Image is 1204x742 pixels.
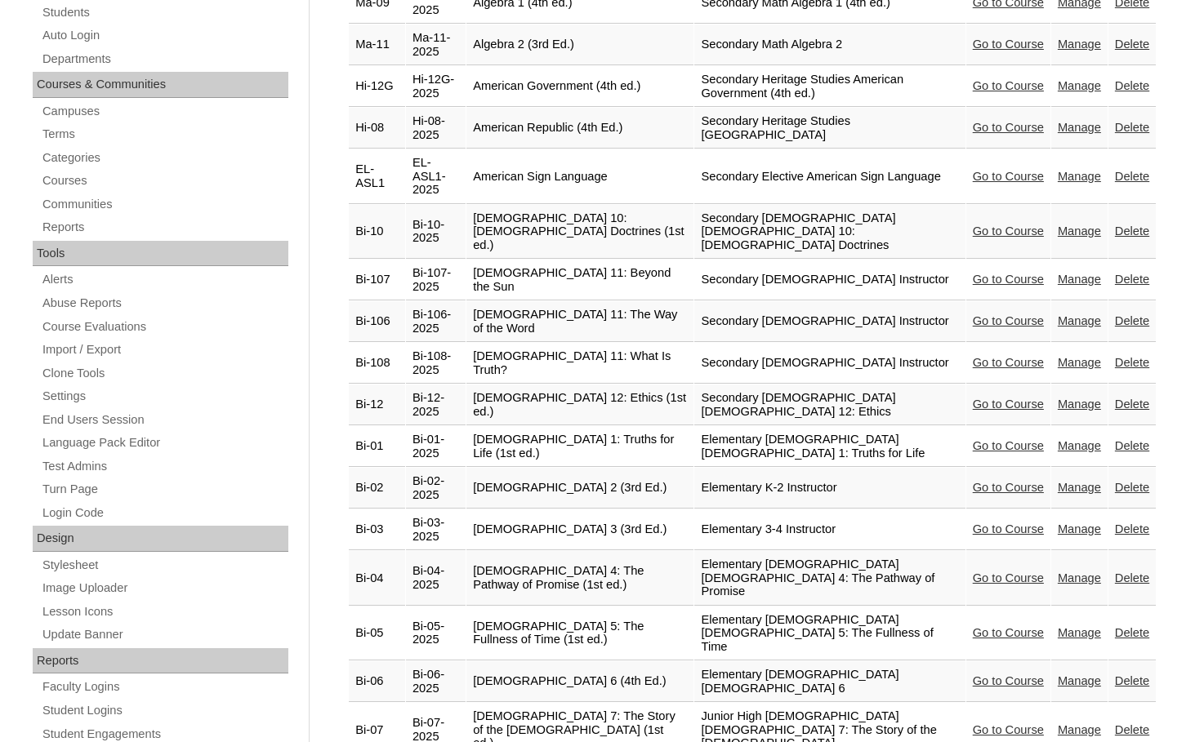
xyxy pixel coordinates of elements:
td: Secondary [DEMOGRAPHIC_DATA] Instructor [694,301,965,342]
td: Hi-08-2025 [406,108,466,149]
a: Go to Course [973,121,1044,134]
a: Terms [41,124,288,144]
a: Manage [1058,38,1101,51]
a: Import / Export [41,340,288,360]
td: [DEMOGRAPHIC_DATA] 11: Beyond the Sun [466,260,693,300]
td: Bi-03-2025 [406,509,466,550]
a: End Users Session [41,410,288,430]
a: Manage [1058,522,1101,535]
a: Manage [1058,314,1101,327]
a: Courses [41,171,288,191]
td: Bi-10-2025 [406,205,466,260]
td: [DEMOGRAPHIC_DATA] 2 (3rd Ed.) [466,468,693,509]
a: Go to Course [973,224,1044,238]
a: Delete [1115,481,1149,494]
td: Bi-12 [349,384,405,425]
td: Bi-12-2025 [406,384,466,425]
a: Manage [1058,79,1101,92]
td: Secondary Math Algebra 2 [694,24,965,65]
td: Bi-106 [349,301,405,342]
a: Auto Login [41,25,288,46]
td: Secondary Heritage Studies [GEOGRAPHIC_DATA] [694,108,965,149]
a: Go to Course [973,626,1044,639]
a: Faculty Logins [41,677,288,697]
a: Go to Course [973,170,1044,183]
td: Hi-08 [349,108,405,149]
a: Manage [1058,674,1101,687]
a: Delete [1115,626,1149,639]
td: [DEMOGRAPHIC_DATA] 11: What Is Truth? [466,343,693,384]
a: Manage [1058,571,1101,584]
td: Elementary [DEMOGRAPHIC_DATA] [DEMOGRAPHIC_DATA] 6 [694,661,965,702]
td: Bi-04-2025 [406,551,466,606]
a: Delete [1115,38,1149,51]
td: Bi-04 [349,551,405,606]
a: Delete [1115,674,1149,687]
td: [DEMOGRAPHIC_DATA] 11: The Way of the Word [466,301,693,342]
a: Reports [41,217,288,238]
a: Manage [1058,723,1101,736]
td: American Government (4th ed.) [466,66,693,107]
div: Design [33,526,288,552]
td: Bi-106-2025 [406,301,466,342]
a: Image Uploader [41,578,288,598]
div: Tools [33,241,288,267]
a: Delete [1115,356,1149,369]
a: Manage [1058,398,1101,411]
a: Delete [1115,398,1149,411]
td: Bi-02-2025 [406,468,466,509]
td: Secondary [DEMOGRAPHIC_DATA] Instructor [694,260,965,300]
td: American Sign Language [466,149,693,204]
a: Manage [1058,626,1101,639]
td: Elementary K-2 Instructor [694,468,965,509]
td: EL-ASL1 [349,149,405,204]
a: Student Logins [41,700,288,721]
td: Bi-06 [349,661,405,702]
td: Algebra 2 (3rd Ed.) [466,24,693,65]
td: [DEMOGRAPHIC_DATA] 5: The Fullness of Time (1st ed.) [466,606,693,661]
div: Courses & Communities [33,72,288,98]
td: EL-ASL1-2025 [406,149,466,204]
td: Bi-06-2025 [406,661,466,702]
a: Manage [1058,273,1101,286]
a: Go to Course [973,571,1044,584]
td: Elementary 3-4 Instructor [694,509,965,550]
a: Go to Course [973,723,1044,736]
a: Delete [1115,439,1149,452]
a: Manage [1058,356,1101,369]
a: Turn Page [41,479,288,500]
td: Elementary [DEMOGRAPHIC_DATA] [DEMOGRAPHIC_DATA] 4: The Pathway of Promise [694,551,965,606]
a: Settings [41,386,288,407]
a: Login Code [41,503,288,523]
a: Test Admins [41,456,288,477]
a: Manage [1058,481,1101,494]
td: Secondary [DEMOGRAPHIC_DATA] [DEMOGRAPHIC_DATA] 10: [DEMOGRAPHIC_DATA] Doctrines [694,205,965,260]
td: [DEMOGRAPHIC_DATA] 6 (4th Ed.) [466,661,693,702]
a: Manage [1058,224,1101,238]
td: Bi-107-2025 [406,260,466,300]
td: [DEMOGRAPHIC_DATA] 12: Ethics (1st ed.) [466,384,693,425]
td: [DEMOGRAPHIC_DATA] 3 (3rd Ed.) [466,509,693,550]
a: Delete [1115,571,1149,584]
td: Secondary Heritage Studies American Government (4th ed.) [694,66,965,107]
a: Stylesheet [41,555,288,575]
a: Communities [41,194,288,215]
td: Hi-12G-2025 [406,66,466,107]
a: Manage [1058,170,1101,183]
td: [DEMOGRAPHIC_DATA] 10: [DEMOGRAPHIC_DATA] Doctrines (1st ed.) [466,205,693,260]
td: Bi-03 [349,509,405,550]
td: Bi-01-2025 [406,426,466,467]
a: Alerts [41,269,288,290]
a: Go to Course [973,439,1044,452]
a: Delete [1115,170,1149,183]
td: Secondary [DEMOGRAPHIC_DATA] [DEMOGRAPHIC_DATA] 12: Ethics [694,384,965,425]
a: Go to Course [973,273,1044,286]
a: Delete [1115,522,1149,535]
a: Go to Course [973,356,1044,369]
a: Go to Course [973,79,1044,92]
a: Go to Course [973,38,1044,51]
a: Manage [1058,121,1101,134]
a: Delete [1115,224,1149,238]
a: Lesson Icons [41,602,288,622]
td: Hi-12G [349,66,405,107]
